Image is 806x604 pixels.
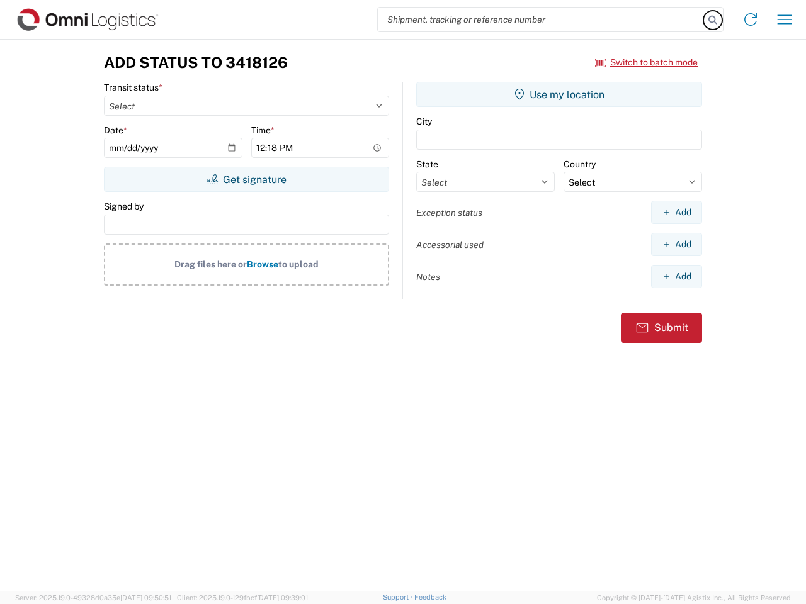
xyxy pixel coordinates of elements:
[378,8,704,31] input: Shipment, tracking or reference number
[621,313,702,343] button: Submit
[416,82,702,107] button: Use my location
[15,594,171,601] span: Server: 2025.19.0-49328d0a35e
[416,116,432,127] label: City
[104,82,162,93] label: Transit status
[416,239,484,250] label: Accessorial used
[597,592,791,603] span: Copyright © [DATE]-[DATE] Agistix Inc., All Rights Reserved
[595,52,698,73] button: Switch to batch mode
[414,593,446,601] a: Feedback
[104,125,127,136] label: Date
[383,593,414,601] a: Support
[651,233,702,256] button: Add
[120,594,171,601] span: [DATE] 09:50:51
[247,259,278,269] span: Browse
[416,271,440,282] label: Notes
[651,265,702,288] button: Add
[174,259,247,269] span: Drag files here or
[564,159,596,170] label: Country
[251,125,275,136] label: Time
[257,594,308,601] span: [DATE] 09:39:01
[177,594,308,601] span: Client: 2025.19.0-129fbcf
[104,201,144,212] label: Signed by
[278,259,319,269] span: to upload
[651,201,702,224] button: Add
[104,53,288,72] h3: Add Status to 3418126
[104,167,389,192] button: Get signature
[416,159,438,170] label: State
[416,207,482,218] label: Exception status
